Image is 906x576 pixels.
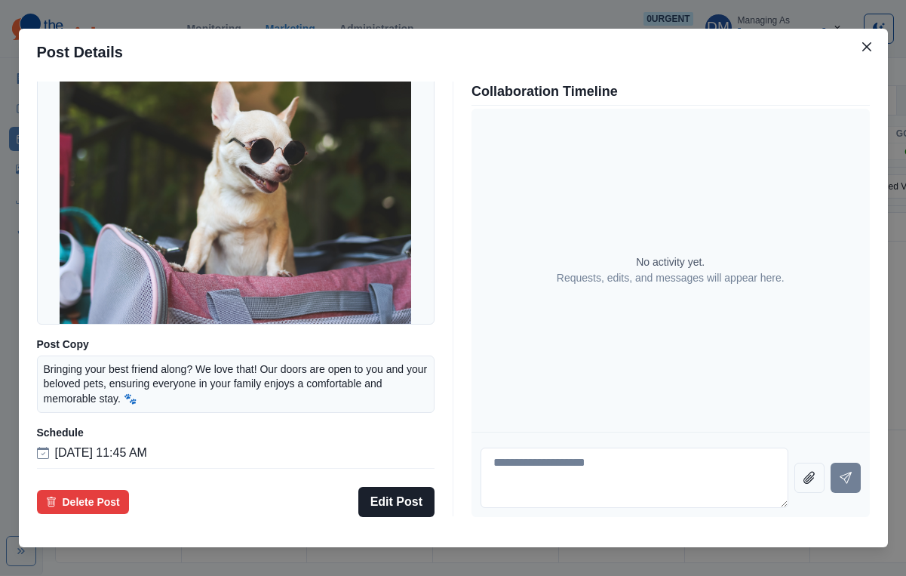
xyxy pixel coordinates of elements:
[60,60,411,325] img: thukrrfsvhmayleqti2c
[37,490,129,514] button: Delete Post
[55,444,147,462] p: [DATE] 11:45 AM
[794,463,825,493] button: Attach file
[471,82,870,102] p: Collaboration Timeline
[37,337,435,353] p: Post Copy
[636,254,705,270] p: No activity yet.
[831,463,861,493] button: Send message
[44,362,428,406] p: Bringing your best friend along? We love that! Our doors are open to you and your beloved pets, e...
[855,35,879,59] button: Close
[557,270,785,286] p: Requests, edits, and messages will appear here.
[19,29,888,75] header: Post Details
[358,487,435,517] button: Edit Post
[37,425,435,441] p: Schedule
